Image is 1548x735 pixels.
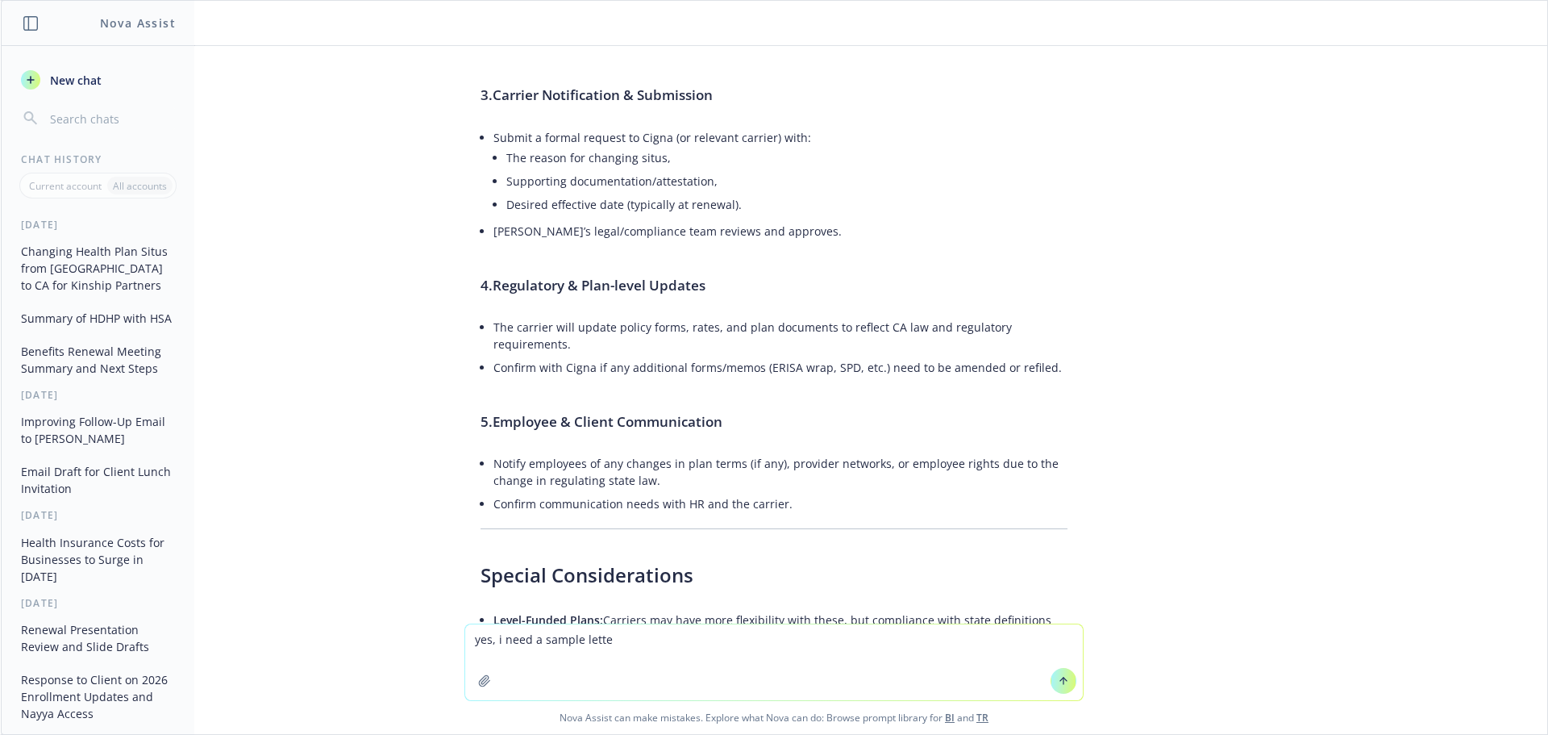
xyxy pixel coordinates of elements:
li: The reason for changing situs, [506,146,1067,169]
span: Nova Assist can make mistakes. Explore what Nova can do: Browse prompt library for and [7,701,1541,734]
h4: 4. [481,275,1067,296]
div: [DATE] [2,596,194,610]
button: Changing Health Plan Situs from [GEOGRAPHIC_DATA] to CA for Kinship Partners [15,238,181,299]
button: New chat [15,65,181,94]
li: Carriers may have more flexibility with these, but compliance with state definitions (especially ... [493,608,1067,649]
button: Benefits Renewal Meeting Summary and Next Steps [15,338,181,382]
textarea: yes, i need a sample lett [465,624,1083,700]
div: Chat History [2,152,194,166]
li: Confirm with Cigna if any additional forms/memos (ERISA wrap, SPD, etc.) need to be amended or re... [493,356,1067,379]
h4: 5. [481,411,1067,432]
h1: Nova Assist [100,15,176,31]
button: Summary of HDHP with HSA [15,305,181,332]
li: The carrier will update policy forms, rates, and plan documents to reflect CA law and regulatory ... [493,315,1067,356]
p: Current account [29,179,102,193]
button: Email Draft for Client Lunch Invitation [15,458,181,502]
span: Employee & Client Communication [493,412,722,431]
a: BI [945,711,955,725]
input: Search chats [47,107,175,130]
span: New chat [47,72,102,89]
div: [DATE] [2,388,194,402]
button: Health Insurance Costs for Businesses to Surge in [DATE] [15,529,181,590]
h3: Special Considerations [481,562,1067,589]
li: Desired effective date (typically at renewal). [506,193,1067,216]
span: Regulatory & Plan-level Updates [493,276,705,294]
h4: 3. [481,85,1067,106]
button: Improving Follow-Up Email to [PERSON_NAME] [15,408,181,452]
div: [DATE] [2,218,194,232]
div: [DATE] [2,508,194,522]
span: Level-Funded Plans: [493,612,603,628]
span: Carrier Notification & Submission [493,86,713,104]
li: Supporting documentation/attestation, [506,169,1067,193]
a: TR [976,711,988,725]
li: Confirm communication needs with HR and the carrier. [493,492,1067,516]
button: Response to Client on 2026 Enrollment Updates and Nayya Access [15,666,181,727]
button: Renewal Presentation Review and Slide Drafts [15,616,181,660]
li: [PERSON_NAME]’s legal/compliance team reviews and approves. [493,219,1067,243]
p: All accounts [113,179,167,193]
li: Submit a formal request to Cigna (or relevant carrier) with: [493,126,1067,219]
li: Notify employees of any changes in plan terms (if any), provider networks, or employee rights due... [493,452,1067,492]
